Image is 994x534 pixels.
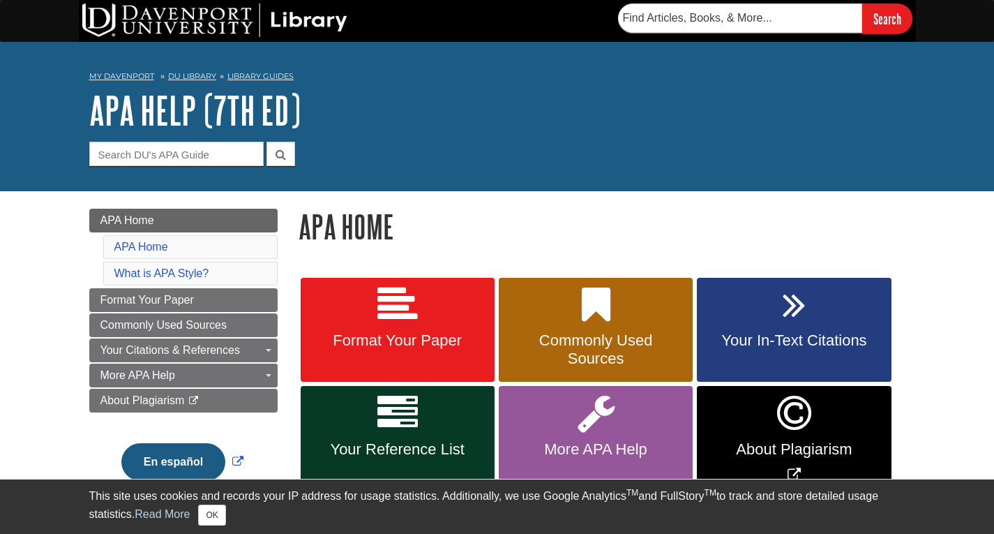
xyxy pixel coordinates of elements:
a: Format Your Paper [301,278,495,383]
sup: TM [626,488,638,498]
span: Commonly Used Sources [509,332,682,368]
a: Link opens in new window [697,386,891,493]
input: Search [862,3,912,34]
span: More APA Help [509,440,682,459]
button: En español [121,443,225,481]
a: Read More [135,508,190,520]
span: Your In-Text Citations [707,332,880,350]
sup: TM [705,488,716,498]
span: APA Home [100,214,154,226]
a: Your In-Text Citations [697,278,891,383]
span: More APA Help [100,369,175,381]
span: Format Your Paper [311,332,484,350]
a: Link opens in new window [118,456,247,468]
input: Find Articles, Books, & More... [618,3,862,33]
a: About Plagiarism [89,389,278,413]
h1: APA Home [299,209,905,244]
span: Your Reference List [311,440,484,459]
a: More APA Help [89,364,278,387]
nav: breadcrumb [89,67,905,89]
a: Your Reference List [301,386,495,493]
a: APA Home [89,209,278,232]
i: This link opens in a new window [188,396,199,406]
a: APA Help (7th Ed) [89,89,301,132]
span: Format Your Paper [100,294,194,306]
span: Commonly Used Sources [100,319,227,331]
div: Guide Page Menu [89,209,278,505]
a: Commonly Used Sources [89,313,278,337]
input: Search DU's APA Guide [89,142,264,166]
a: Library Guides [227,71,294,81]
a: Commonly Used Sources [499,278,693,383]
div: This site uses cookies and records your IP address for usage statistics. Additionally, we use Goo... [89,488,905,526]
a: More APA Help [499,386,693,493]
a: Format Your Paper [89,288,278,312]
img: DU Library [82,3,347,37]
a: APA Home [114,241,168,253]
button: Close [198,505,225,526]
a: My Davenport [89,71,154,82]
a: What is APA Style? [114,267,209,279]
form: Searches DU Library's articles, books, and more [618,3,912,34]
span: Your Citations & References [100,344,240,356]
span: About Plagiarism [707,440,880,459]
span: About Plagiarism [100,394,185,406]
a: Your Citations & References [89,339,278,362]
a: DU Library [168,71,216,81]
